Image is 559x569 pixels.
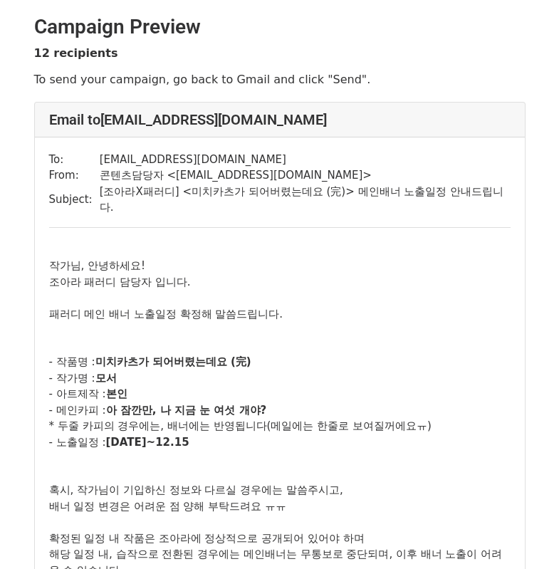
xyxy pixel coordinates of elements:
p: To send your campaign, go back to Gmail and click "Send". [34,72,526,87]
b: [DATE]~12.15 [106,436,189,449]
td: [조아라X패러디] <미치카츠가 되어버렸는데요 (完)> 메인배너 노출일정 안내드립니다. [100,184,511,216]
td: Subject: [49,184,100,216]
b: 미치카츠가 되어버렸는데요 (完) [95,355,251,368]
td: [EMAIL_ADDRESS][DOMAIN_NAME] [100,152,511,168]
strong: 12 recipients [34,46,118,60]
td: To: [49,152,100,168]
b: 본인 [106,387,127,400]
h2: Campaign Preview [34,15,526,39]
b: 아 잠깐만, 나 지금 눈 여섯 개야? [106,404,267,417]
td: From: [49,167,100,184]
h4: Email to [EMAIL_ADDRESS][DOMAIN_NAME] [49,111,511,128]
b: 모서 [95,372,117,385]
td: 콘텐츠담당자 < [EMAIL_ADDRESS][DOMAIN_NAME] > [100,167,511,184]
